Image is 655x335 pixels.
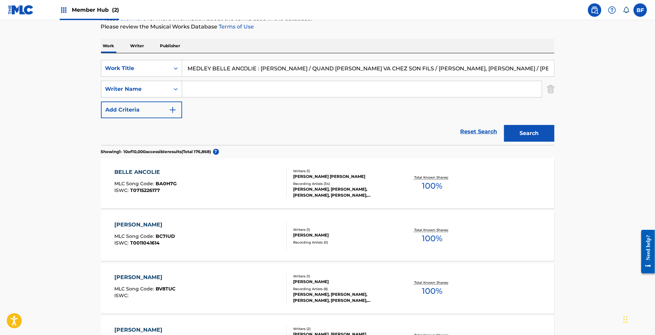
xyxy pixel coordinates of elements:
[114,233,156,239] span: MLC Song Code :
[130,240,160,246] span: T0011041614
[101,211,554,261] a: [PERSON_NAME]MLC Song Code:BC7IUDISWC:T0011041614Writers (1)[PERSON_NAME]Recording Artists (0)Tot...
[293,286,394,291] div: Recording Artists ( 8 )
[130,187,160,193] span: T0715226177
[8,5,34,15] img: MLC Logo
[101,23,554,31] p: Please review the Musical Works Database
[414,227,450,232] p: Total Known Shares:
[293,227,394,232] div: Writers ( 1 )
[114,168,177,176] div: BELLE ANCOLIE
[114,273,175,281] div: [PERSON_NAME]
[218,23,254,30] a: Terms of Use
[293,291,394,304] div: [PERSON_NAME], [PERSON_NAME], [PERSON_NAME], [PERSON_NAME], [PERSON_NAME]
[114,292,130,298] span: ISWC :
[422,232,442,245] span: 100 %
[591,6,599,14] img: search
[128,39,146,53] p: Writer
[158,39,182,53] p: Publisher
[114,221,175,229] div: [PERSON_NAME]
[156,286,175,292] span: BV8TUC
[105,64,166,72] div: Work Title
[623,310,627,330] div: Drag
[605,3,619,17] div: Help
[114,326,177,334] div: [PERSON_NAME]
[114,181,156,187] span: MLC Song Code :
[114,240,130,246] span: ISWC :
[156,181,177,187] span: BA0H7G
[457,124,501,139] a: Reset Search
[621,303,655,335] iframe: Chat Widget
[588,3,601,17] a: Public Search
[293,169,394,174] div: Writers ( 1 )
[169,106,177,114] img: 9d2ae6d4665cec9f34b9.svg
[105,85,166,93] div: Writer Name
[101,60,554,145] form: Search Form
[293,240,394,245] div: Recording Artists ( 0 )
[608,6,616,14] img: help
[156,233,175,239] span: BC7IUD
[636,225,655,279] iframe: Resource Center
[101,149,211,155] p: Showing 1 - 10 of 10,000 accessible results (Total 176,868 )
[414,280,450,285] p: Total Known Shares:
[293,181,394,186] div: Recording Artists ( 34 )
[101,158,554,208] a: BELLE ANCOLIEMLC Song Code:BA0H7GISWC:T0715226177Writers (1)[PERSON_NAME] [PERSON_NAME]Recording ...
[60,6,68,14] img: Top Rightsholders
[293,279,394,285] div: [PERSON_NAME]
[293,174,394,180] div: [PERSON_NAME] [PERSON_NAME]
[293,274,394,279] div: Writers ( 1 )
[112,7,119,13] span: (2)
[101,263,554,314] a: [PERSON_NAME]MLC Song Code:BV8TUCISWC:Writers (1)[PERSON_NAME]Recording Artists (8)[PERSON_NAME],...
[213,149,219,155] span: ?
[293,326,394,331] div: Writers ( 2 )
[634,3,647,17] div: User Menu
[114,286,156,292] span: MLC Song Code :
[414,175,450,180] p: Total Known Shares:
[101,39,116,53] p: Work
[114,187,130,193] span: ISWC :
[547,81,554,97] img: Delete Criterion
[422,180,442,192] span: 100 %
[101,102,182,118] button: Add Criteria
[72,6,119,14] span: Member Hub
[293,232,394,238] div: [PERSON_NAME]
[293,186,394,198] div: [PERSON_NAME], [PERSON_NAME], [PERSON_NAME], [PERSON_NAME], [PERSON_NAME]
[504,125,554,142] button: Search
[623,7,630,13] div: Notifications
[422,285,442,297] span: 100 %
